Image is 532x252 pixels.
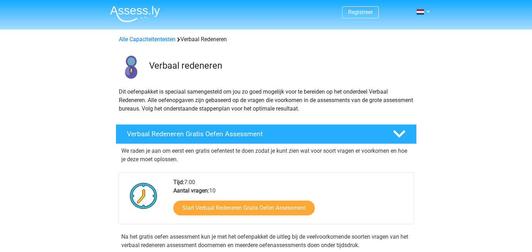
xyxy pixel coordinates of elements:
[173,187,209,194] b: Aantal vragen:
[110,6,160,22] img: Assessly
[173,179,184,185] b: Tijd:
[126,178,161,213] img: Klok
[116,52,146,82] img: verbaal redeneren
[149,60,411,71] h3: Verbaal redeneren
[127,130,382,138] h4: Verbaal Redeneren Gratis Oefen Assessment
[113,124,419,144] a: Verbaal Redeneren Gratis Oefen Assessment
[168,178,413,224] div: 7:00 10
[173,201,315,215] a: Start Verbaal Redeneren Gratis Oefen Assessment
[116,35,416,44] div: Verbaal Redeneren
[121,147,411,164] p: We raden je aan om eerst een gratis oefentest te doen zodat je kunt zien wat voor soort vragen er...
[118,233,414,250] div: Na het gratis oefen assessment kun je met het oefenpakket de uitleg bij de veelvoorkomende soorte...
[119,88,414,113] p: Dit oefenpakket is speciaal samengesteld om jou zo goed mogelijk voor te bereiden op het onderdee...
[348,9,373,15] a: Registreer
[119,36,175,43] a: Alle Capaciteitentesten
